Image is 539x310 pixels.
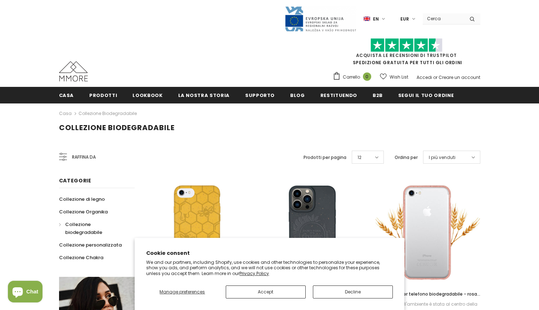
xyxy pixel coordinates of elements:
a: Segui il tuo ordine [398,87,454,103]
a: La nostra storia [178,87,230,103]
inbox-online-store-chat: Shopify online store chat [6,281,45,304]
span: Collezione di legno [59,196,105,203]
span: La nostra storia [178,92,230,99]
a: Collezione personalizzata [59,239,122,251]
span: B2B [373,92,383,99]
a: Carrello 0 [333,72,375,83]
span: Blog [290,92,305,99]
a: Prodotti [89,87,117,103]
a: B2B [373,87,383,103]
a: Javni Razpis [284,15,356,22]
label: Ordina per [395,154,418,161]
a: supporto [245,87,275,103]
button: Accept [226,285,306,298]
span: Collezione Chakra [59,254,103,261]
span: supporto [245,92,275,99]
img: i-lang-1.png [364,16,370,22]
button: Decline [313,285,393,298]
span: Collezione biodegradabile [65,221,102,236]
a: Collezione Organika [59,205,108,218]
a: Restituendo [320,87,357,103]
img: Javni Razpis [284,6,356,32]
a: Privacy Policy [239,270,269,276]
span: Casa [59,92,74,99]
a: Collezione biodegradabile [59,218,127,239]
a: Casa [59,87,74,103]
h2: Cookie consent [146,249,393,257]
span: 0 [363,72,371,81]
a: Collezione biodegradabile [78,110,137,116]
span: Manage preferences [160,289,205,295]
span: Raffina da [72,153,96,161]
a: Custodia per telefono biodegradabile - rosa trasparente [376,290,480,298]
span: Wish List [390,74,408,81]
span: Carrello [343,74,360,81]
span: Restituendo [320,92,357,99]
span: en [373,15,379,23]
a: Acquista le recensioni di TrustPilot [356,52,457,58]
input: Search Site [423,13,464,24]
a: Blog [290,87,305,103]
span: Collezione biodegradabile [59,123,175,133]
span: Segui il tuo ordine [398,92,454,99]
a: Creare un account [439,74,480,80]
span: or [433,74,437,80]
span: Custodia per telefono biodegradabile - rosa trasparente [378,291,480,305]
a: Accedi [417,74,432,80]
a: Collezione di legno [59,193,105,205]
span: EUR [400,15,409,23]
span: Categorie [59,177,91,184]
span: Lookbook [132,92,162,99]
button: Manage preferences [146,285,218,298]
p: We and our partners, including Shopify, use cookies and other technologies to personalize your ex... [146,260,393,276]
a: Casa [59,109,72,118]
a: Wish List [380,71,408,83]
a: Lookbook [132,87,162,103]
span: SPEDIZIONE GRATUITA PER TUTTI GLI ORDINI [333,41,480,66]
span: Collezione personalizzata [59,242,122,248]
label: Prodotti per pagina [304,154,346,161]
img: Casi MMORE [59,61,88,81]
span: I più venduti [429,154,455,161]
a: Collezione Chakra [59,251,103,264]
img: Fidati di Pilot Stars [370,38,443,52]
span: Prodotti [89,92,117,99]
span: 12 [358,154,361,161]
span: Collezione Organika [59,208,108,215]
